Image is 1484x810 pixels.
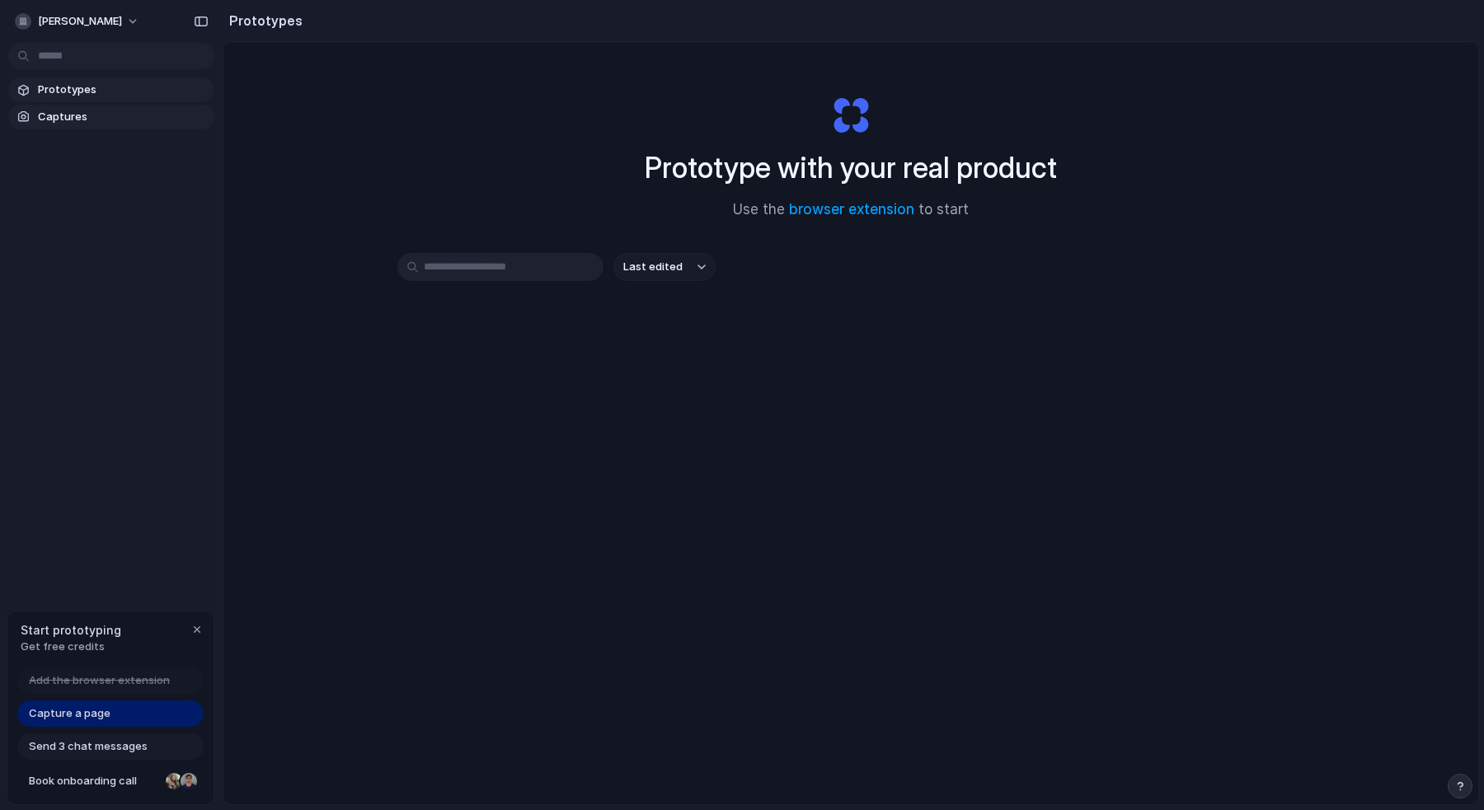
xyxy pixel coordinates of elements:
[613,253,716,281] button: Last edited
[21,621,121,639] span: Start prototyping
[17,768,204,794] a: Book onboarding call
[623,259,683,275] span: Last edited
[8,77,214,102] a: Prototypes
[8,8,148,35] button: [PERSON_NAME]
[29,672,170,689] span: Add the browser extension
[38,13,122,30] span: [PERSON_NAME]
[29,738,148,755] span: Send 3 chat messages
[21,639,121,655] span: Get free credits
[645,146,1057,190] h1: Prototype with your real product
[733,199,969,221] span: Use the to start
[223,11,303,30] h2: Prototypes
[38,82,208,98] span: Prototypes
[164,771,184,791] div: Nicole Kubica
[789,201,914,218] a: browser extension
[29,773,159,789] span: Book onboarding call
[8,105,214,129] a: Captures
[38,109,208,125] span: Captures
[29,705,110,722] span: Capture a page
[179,771,199,791] div: Christian Iacullo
